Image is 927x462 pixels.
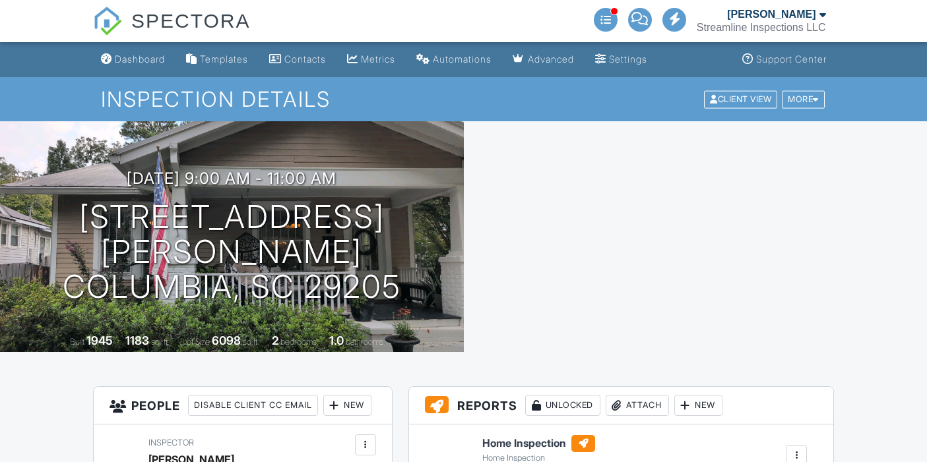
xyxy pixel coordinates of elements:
[70,337,84,347] span: Built
[323,395,371,416] div: New
[125,333,149,347] div: 1183
[528,53,574,65] div: Advanced
[727,8,815,21] div: [PERSON_NAME]
[704,90,777,108] div: Client View
[525,395,600,416] div: Unlocked
[212,333,241,347] div: 6098
[697,21,826,34] div: Streamline Inspections LLC
[606,395,669,416] div: Attach
[361,53,395,65] div: Metrics
[590,47,653,72] a: Settings
[86,333,113,347] div: 1945
[433,53,492,65] div: Automations
[200,53,248,65] div: Templates
[756,53,827,65] div: Support Center
[737,47,832,72] a: Support Center
[609,53,647,65] div: Settings
[243,337,259,347] span: sq.ft.
[346,337,383,347] span: bathrooms
[782,90,825,108] div: More
[93,7,122,36] img: The Best Home Inspection Software - Spectora
[148,438,194,448] span: Inspector
[264,47,331,72] a: Contacts
[94,387,392,424] h3: People
[409,387,834,424] h3: Reports
[674,395,722,416] div: New
[284,53,326,65] div: Contacts
[181,47,253,72] a: Templates
[482,435,595,452] h6: Home Inspection
[280,337,317,347] span: bedrooms
[151,337,170,347] span: sq. ft.
[703,94,781,103] a: Client View
[188,395,318,416] div: Disable Client CC Email
[101,88,825,111] h1: Inspection Details
[131,7,251,34] span: SPECTORA
[411,47,497,72] a: Automations (Advanced)
[127,169,336,187] h3: [DATE] 9:00 am - 11:00 am
[96,47,170,72] a: Dashboard
[507,47,579,72] a: Advanced
[115,53,165,65] div: Dashboard
[329,333,344,347] div: 1.0
[342,47,400,72] a: Metrics
[272,333,278,347] div: 2
[182,337,210,347] span: Lot Size
[93,20,251,44] a: SPECTORA
[21,200,443,304] h1: [STREET_ADDRESS][PERSON_NAME] Columbia, SC 29205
